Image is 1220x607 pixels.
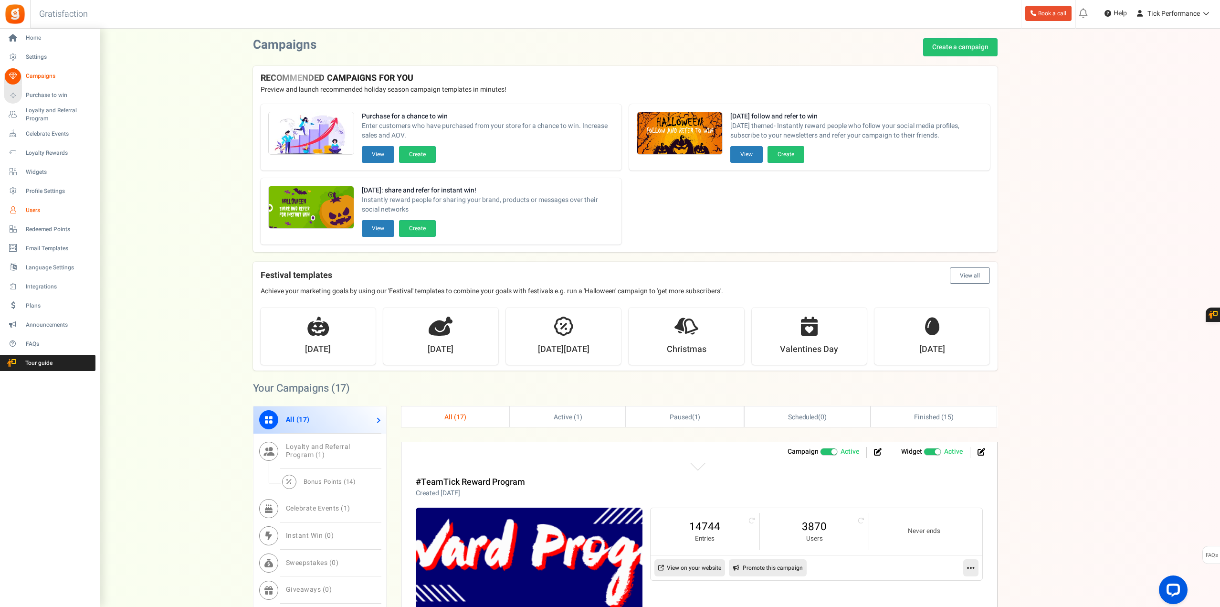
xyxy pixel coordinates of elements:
a: Settings [4,49,95,65]
a: FAQs [4,336,95,352]
a: View on your website [654,559,725,576]
button: View [730,146,763,163]
span: Active ( ) [554,412,582,422]
span: Widgets [26,168,93,176]
img: Recommended Campaigns [269,186,354,229]
h3: Gratisfaction [29,5,98,24]
img: Recommended Campaigns [269,112,354,155]
strong: Christmas [667,343,706,356]
a: Home [4,30,95,46]
span: Finished ( ) [914,412,953,422]
a: Loyalty and Referral Program [4,106,95,123]
p: Achieve your marketing goals by using our 'Festival' templates to combine your goals with festiva... [261,287,990,296]
strong: [DATE] [919,343,945,356]
span: Instant Win ( ) [286,531,334,541]
small: Entries [660,534,750,543]
strong: Campaign [788,447,819,457]
span: Email Templates [26,245,93,253]
a: #TeamTick Reward Program [416,476,525,489]
small: Users [769,534,859,543]
span: Active [841,447,859,457]
li: Widget activated [894,447,970,458]
span: Campaigns [26,72,93,80]
button: Create [399,146,436,163]
span: Giveaways ( ) [286,585,332,595]
span: Celebrate Events ( ) [286,503,350,513]
span: 17 [456,412,464,422]
span: 17 [299,415,307,425]
h4: RECOMMENDED CAMPAIGNS FOR YOU [261,74,990,83]
a: Plans [4,298,95,314]
span: Tour guide [4,359,71,367]
span: Celebrate Events [26,130,93,138]
span: [DATE] themed- Instantly reward people who follow your social media profiles, subscribe to your n... [730,121,982,140]
button: View [362,220,394,237]
span: 1 [318,450,322,460]
h2: Campaigns [253,38,316,52]
span: Loyalty Rewards [26,149,93,157]
strong: Widget [901,447,922,457]
h4: Festival templates [261,267,990,284]
a: 14744 [660,519,750,534]
span: Redeemed Points [26,225,93,234]
img: Gratisfaction [4,3,26,25]
a: Promote this campaign [729,559,807,576]
a: Redeemed Points [4,221,95,237]
span: Announcements [26,321,93,329]
strong: Purchase for a chance to win [362,112,614,121]
a: Book a call [1025,6,1072,21]
span: ( ) [670,412,701,422]
span: Help [1111,9,1127,18]
strong: [DATE] [305,343,331,356]
a: Language Settings [4,259,95,276]
span: FAQs [26,340,93,348]
a: Purchase to win [4,87,95,104]
strong: [DATE][DATE] [538,343,589,356]
span: Home [26,34,93,42]
img: Recommended Campaigns [637,112,722,155]
span: FAQs [1205,546,1218,564]
span: 0 [327,531,331,541]
span: Bonus Points ( ) [304,477,356,486]
span: All ( ) [444,412,466,422]
span: Enter customers who have purchased from your store for a chance to win. Increase sales and AOV. [362,121,614,140]
p: Created [DATE] [416,489,525,498]
strong: [DATE] [428,343,453,356]
a: 3870 [769,519,859,534]
span: Plans [26,302,93,310]
a: Help [1101,6,1131,21]
span: 14 [346,477,353,486]
a: Campaigns [4,68,95,85]
span: Instantly reward people for sharing your brand, products or messages over their social networks [362,195,614,214]
a: Email Templates [4,240,95,256]
a: Widgets [4,164,95,180]
a: Celebrate Events [4,126,95,142]
span: 0 [820,412,824,422]
p: Preview and launch recommended holiday season campaign templates in minutes! [261,85,990,95]
span: Profile Settings [26,187,93,195]
button: Create [768,146,804,163]
span: All ( ) [286,415,310,425]
span: Language Settings [26,264,93,272]
span: 1 [344,503,348,513]
strong: [DATE] follow and refer to win [730,112,982,121]
button: Create [399,220,436,237]
span: Integrations [26,283,93,291]
span: Purchase to win [26,91,93,99]
span: Active [944,447,963,457]
span: Paused [670,412,692,422]
span: Sweepstakes ( ) [286,558,339,568]
button: View all [950,267,990,284]
a: Profile Settings [4,183,95,199]
span: Loyalty and Referral Program ( ) [286,442,350,460]
span: 1 [694,412,698,422]
span: 0 [325,585,329,595]
a: Announcements [4,317,95,333]
span: 17 [335,381,347,396]
a: Loyalty Rewards [4,145,95,161]
h2: Your Campaigns ( ) [253,383,350,393]
strong: Valentines Day [780,343,838,356]
span: 1 [576,412,580,422]
span: Loyalty and Referral Program [26,106,95,123]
